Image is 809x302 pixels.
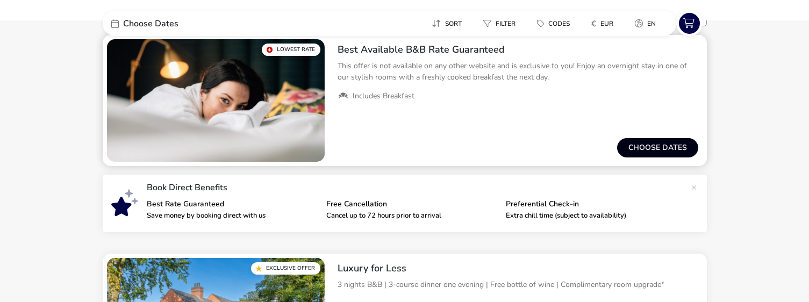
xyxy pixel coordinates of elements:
button: Filter [475,16,524,31]
span: Codes [548,19,570,28]
div: Best Available B&B Rate GuaranteedThis offer is not available on any other website and is exclusi... [329,35,707,110]
span: en [647,19,656,28]
button: Sort [423,16,470,31]
div: Choose Dates [103,11,264,36]
swiper-slide: 1 / 1 [107,39,325,162]
p: 3 nights B&B | 3-course dinner one evening | Free bottle of wine | Complimentary room upgrade* [338,279,698,290]
naf-pibe-menu-bar-item: Filter [475,16,528,31]
span: EUR [600,19,613,28]
h2: Best Available B&B Rate Guaranteed [338,44,698,56]
span: Choose Dates [123,19,178,28]
span: Sort [445,19,462,28]
p: Best Rate Guaranteed [147,200,318,208]
button: Codes [528,16,578,31]
p: Free Cancellation [326,200,497,208]
naf-pibe-menu-bar-item: Sort [423,16,475,31]
i: € [591,18,596,29]
button: en [626,16,664,31]
p: Save money by booking direct with us [147,212,318,219]
div: Exclusive Offer [251,262,320,275]
span: Includes Breakfast [353,91,414,101]
naf-pibe-menu-bar-item: €EUR [583,16,626,31]
button: €EUR [583,16,622,31]
p: Book Direct Benefits [147,183,685,192]
p: Cancel up to 72 hours prior to arrival [326,212,497,219]
p: This offer is not available on any other website and is exclusive to you! Enjoy an overnight stay... [338,60,698,83]
p: Extra chill time (subject to availability) [506,212,677,219]
button: Choose dates [617,138,698,157]
naf-pibe-menu-bar-item: en [626,16,669,31]
p: Preferential Check-in [506,200,677,208]
h2: Luxury for Less [338,262,698,275]
span: Filter [496,19,516,28]
naf-pibe-menu-bar-item: Codes [528,16,583,31]
div: Lowest Rate [262,44,320,56]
